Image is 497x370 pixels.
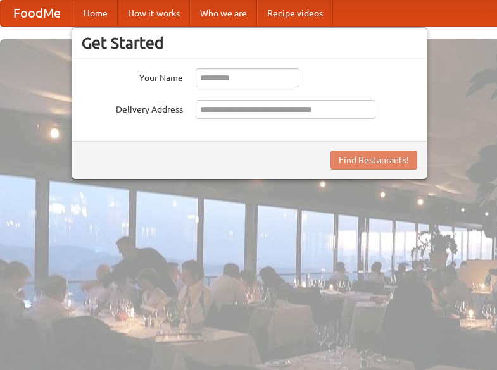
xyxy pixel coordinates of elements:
[82,34,417,52] h3: Get Started
[73,1,118,26] a: Home
[330,151,417,170] button: Find Restaurants!
[190,1,257,26] a: Who we are
[82,68,183,84] label: Your Name
[257,1,333,26] a: Recipe videos
[1,1,73,26] a: FoodMe
[118,1,190,26] a: How it works
[82,100,183,116] label: Delivery Address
